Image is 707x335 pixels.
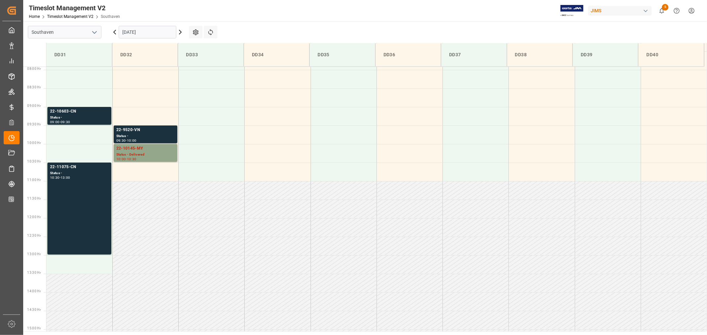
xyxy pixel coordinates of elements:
div: JIMS [588,6,652,16]
div: Status - [116,133,175,139]
div: DD38 [512,49,567,61]
div: - [60,176,61,179]
div: 10:00 [127,139,137,142]
div: - [126,139,127,142]
div: 22-10145-MY [116,145,175,152]
div: DD40 [644,49,699,61]
div: DD33 [183,49,238,61]
div: - [126,158,127,161]
div: Status - [50,115,109,120]
div: - [60,120,61,123]
div: DD31 [52,49,107,61]
button: JIMS [588,4,654,17]
div: 22-10603-CN [50,108,109,115]
div: Status - Delivered [116,152,175,158]
div: DD36 [381,49,436,61]
div: 10:00 [116,158,126,161]
span: 12:00 Hr [27,215,41,219]
button: Help Center [669,3,684,18]
div: Timeslot Management V2 [29,3,120,13]
div: DD35 [315,49,370,61]
span: 08:00 Hr [27,67,41,71]
div: 09:30 [116,139,126,142]
span: 11:30 Hr [27,197,41,200]
span: 5 [662,4,669,11]
div: Status - [50,170,109,176]
span: 09:00 Hr [27,104,41,108]
button: show 5 new notifications [654,3,669,18]
div: 13:00 [61,176,70,179]
span: 09:30 Hr [27,122,41,126]
button: open menu [89,27,99,37]
div: 22-9520-VN [116,127,175,133]
a: Home [29,14,40,19]
div: DD37 [446,49,501,61]
input: MM-DD-YYYY [119,26,176,38]
span: 13:30 Hr [27,271,41,274]
div: DD34 [249,49,304,61]
div: 10:30 [127,158,137,161]
span: 10:00 Hr [27,141,41,145]
div: 22-11075-CN [50,164,109,170]
span: 15:00 Hr [27,326,41,330]
span: 14:00 Hr [27,289,41,293]
span: 14:30 Hr [27,308,41,311]
div: DD32 [118,49,172,61]
div: DD39 [578,49,633,61]
img: Exertis%20JAM%20-%20Email%20Logo.jpg_1722504956.jpg [560,5,583,17]
span: 10:30 Hr [27,160,41,163]
div: 09:00 [50,120,60,123]
span: 12:30 Hr [27,234,41,237]
a: Timeslot Management V2 [47,14,93,19]
span: 11:00 Hr [27,178,41,182]
span: 13:00 Hr [27,252,41,256]
span: 08:30 Hr [27,85,41,89]
div: 10:30 [50,176,60,179]
input: Type to search/select [28,26,101,38]
div: 09:30 [61,120,70,123]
